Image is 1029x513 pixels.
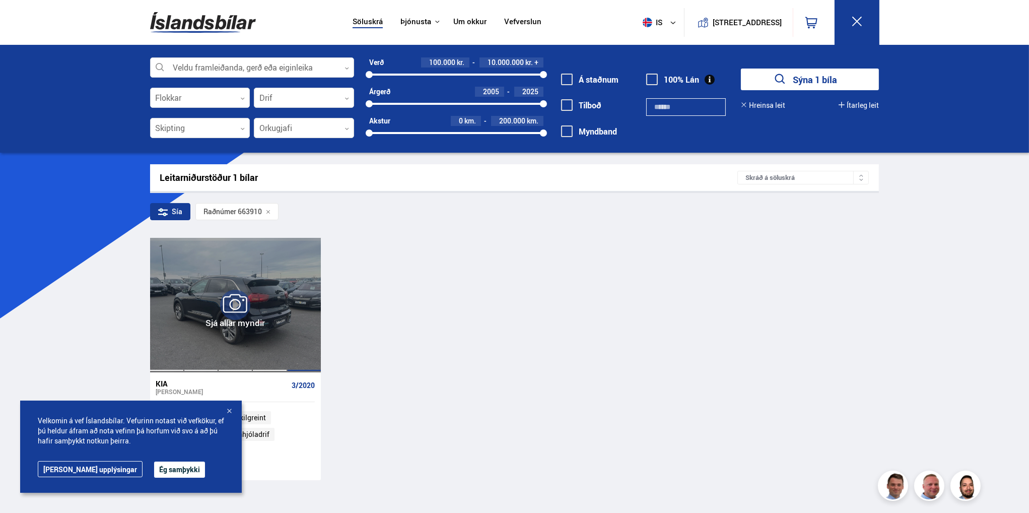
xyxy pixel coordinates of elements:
[504,17,541,28] a: Vefverslun
[453,17,487,28] a: Um okkur
[483,87,499,96] span: 2005
[916,472,946,502] img: siFngHWaQ9KaOqBr.png
[639,18,664,27] span: is
[561,75,619,84] label: Á staðnum
[8,4,38,34] button: Open LiveChat chat widget
[527,117,538,125] span: km.
[741,101,785,109] button: Hreinsa leit
[369,117,390,125] div: Akstur
[737,171,869,184] div: Skráð á söluskrá
[522,87,538,96] span: 2025
[369,88,390,96] div: Árgerð
[369,58,384,67] div: Verð
[741,69,879,90] button: Sýna 1 bíla
[525,58,533,67] span: kr.
[879,472,910,502] img: FbJEzSuNWCJXmdc-.webp
[231,412,266,424] span: Óskilgreint
[156,379,288,388] div: Kia
[154,462,205,478] button: Ég samþykki
[400,17,431,27] button: Þjónusta
[690,8,787,37] a: [STREET_ADDRESS]
[717,18,778,27] button: [STREET_ADDRESS]
[160,172,738,183] div: Leitarniðurstöður 1 bílar
[488,57,524,67] span: 10.000.000
[646,75,699,84] label: 100% Lán
[150,203,190,220] div: Sía
[38,416,224,446] span: Velkomin á vef Íslandsbílar. Vefurinn notast við vefkökur, ef þú heldur áfram að nota vefinn þá h...
[952,472,982,502] img: nhp88E3Fdnt1Opn2.png
[226,428,269,440] span: Framhjóladrif
[643,18,652,27] img: svg+xml;base64,PHN2ZyB4bWxucz0iaHR0cDovL3d3dy53My5vcmcvMjAwMC9zdmciIHdpZHRoPSI1MTIiIGhlaWdodD0iNT...
[429,57,455,67] span: 100.000
[292,381,315,390] span: 3/2020
[639,8,684,37] button: is
[561,127,617,136] label: Myndband
[464,117,476,125] span: km.
[459,116,463,125] span: 0
[38,461,143,477] a: [PERSON_NAME] upplýsingar
[561,101,601,110] label: Tilboð
[499,116,525,125] span: 200.000
[150,372,321,480] a: Kia [PERSON_NAME] 3/2020 46 000 km. Óskilgreint Rafmagn Framhjóladrif Verð: 3.690.000 kr.
[353,17,383,28] a: Söluskrá
[457,58,464,67] span: kr.
[839,101,879,109] button: Ítarleg leit
[156,388,288,395] div: [PERSON_NAME]
[150,6,256,39] img: G0Ugv5HjCgRt.svg
[534,58,538,67] span: +
[203,208,262,216] span: Raðnúmer 663910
